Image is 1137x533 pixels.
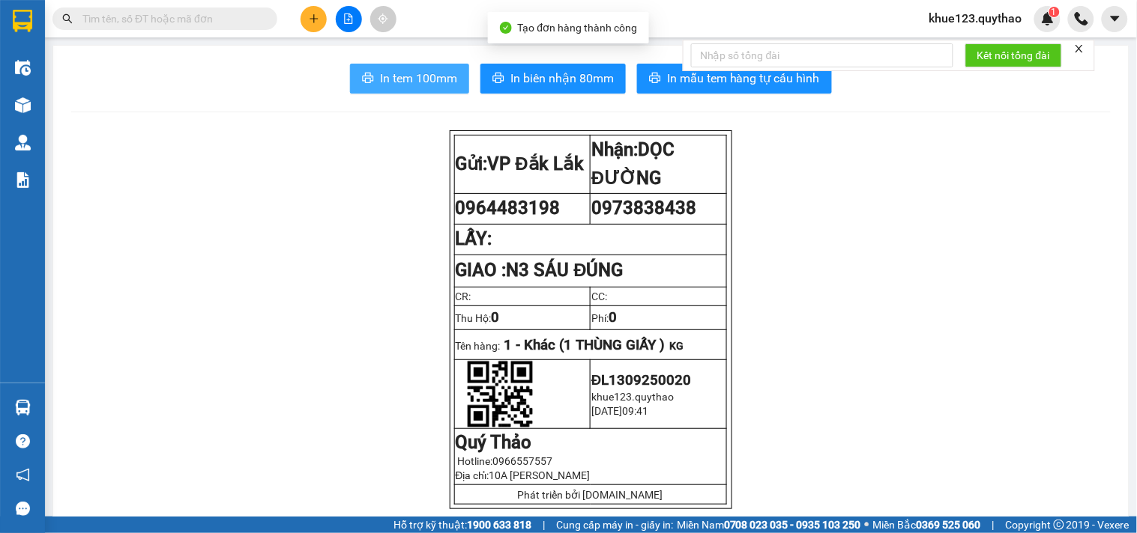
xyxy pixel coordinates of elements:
[456,432,532,453] strong: Quý Thảo
[667,69,820,88] span: In mẫu tem hàng tự cấu hình
[82,10,259,27] input: Tìm tên, số ĐT hoặc mã đơn
[15,97,31,113] img: warehouse-icon
[504,337,666,353] span: 1 - Khác (1 THÙNG GIẤY )
[591,391,674,403] span: khue123.quythao
[1102,6,1128,32] button: caret-down
[1075,12,1088,25] img: phone-icon
[454,305,591,329] td: Thu Hộ:
[15,135,31,150] img: warehouse-icon
[362,72,374,86] span: printer
[350,64,469,94] button: printerIn tem 100mm
[492,72,504,86] span: printer
[507,260,624,281] span: N3 SÁU ĐÚNG
[456,228,492,249] strong: LẤY:
[128,78,150,94] span: DĐ:
[724,519,861,531] strong: 0708 023 035 - 0935 103 250
[13,13,118,49] div: VP Đắk Lắk
[13,14,36,30] span: Gửi:
[128,70,196,122] span: HỘI NGHĨA
[677,517,861,533] span: Miền Nam
[992,517,995,533] span: |
[15,400,31,415] img: warehouse-icon
[393,517,531,533] span: Hỗ trợ kỹ thuật:
[454,485,726,505] td: Phát triển bởi [DOMAIN_NAME]
[309,13,319,24] span: plus
[1074,43,1085,54] span: close
[380,69,457,88] span: In tem 100mm
[510,69,614,88] span: In biên nhận 80mm
[518,22,638,34] span: Tạo đơn hàng thành công
[16,502,30,516] span: message
[591,305,727,329] td: Phí:
[13,49,118,70] div: 0346033913
[467,519,531,531] strong: 1900 633 818
[493,455,553,467] span: 0966557557
[591,139,675,189] strong: Nhận:
[301,6,327,32] button: plus
[458,455,553,467] span: Hotline:
[691,43,953,67] input: Nhập số tổng đài
[128,49,233,70] div: 0335059754
[370,6,396,32] button: aim
[1052,7,1057,17] span: 1
[467,361,534,427] img: qr-code
[480,64,626,94] button: printerIn biên nhận 80mm
[378,13,388,24] span: aim
[591,372,691,389] span: ĐL1309250020
[456,337,726,353] p: Tên hàng:
[456,260,624,281] strong: GIAO :
[492,309,500,326] span: 0
[917,519,981,531] strong: 0369 525 060
[609,309,617,326] span: 0
[1054,520,1064,530] span: copyright
[670,340,684,352] span: KG
[128,14,164,30] span: Nhận:
[128,13,233,49] div: DỌC ĐƯỜNG
[16,434,30,448] span: question-circle
[1109,12,1122,25] span: caret-down
[1041,12,1055,25] img: icon-new-feature
[637,64,832,94] button: printerIn mẫu tem hàng tự cấu hình
[13,10,32,32] img: logo-vxr
[965,43,1062,67] button: Kết nối tổng đài
[488,153,585,174] span: VP Đắk Lắk
[500,22,512,34] span: check-circle
[543,517,545,533] span: |
[649,72,661,86] span: printer
[1049,7,1060,17] sup: 1
[454,287,591,305] td: CR:
[489,469,591,481] span: 10A [PERSON_NAME]
[556,517,673,533] span: Cung cấp máy in - giấy in:
[977,47,1050,64] span: Kết nối tổng đài
[873,517,981,533] span: Miền Bắc
[865,522,869,528] span: ⚪️
[15,60,31,76] img: warehouse-icon
[62,13,73,24] span: search
[917,9,1034,28] span: khue123.quythao
[591,139,675,189] span: DỌC ĐƯỜNG
[591,287,727,305] td: CC:
[15,172,31,188] img: solution-icon
[591,405,622,417] span: [DATE]
[456,469,591,481] span: Địa chỉ:
[16,468,30,482] span: notification
[343,13,354,24] span: file-add
[336,6,362,32] button: file-add
[456,153,585,174] strong: Gửi:
[456,198,561,219] span: 0964483198
[622,405,648,417] span: 09:41
[591,198,696,219] span: 0973838438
